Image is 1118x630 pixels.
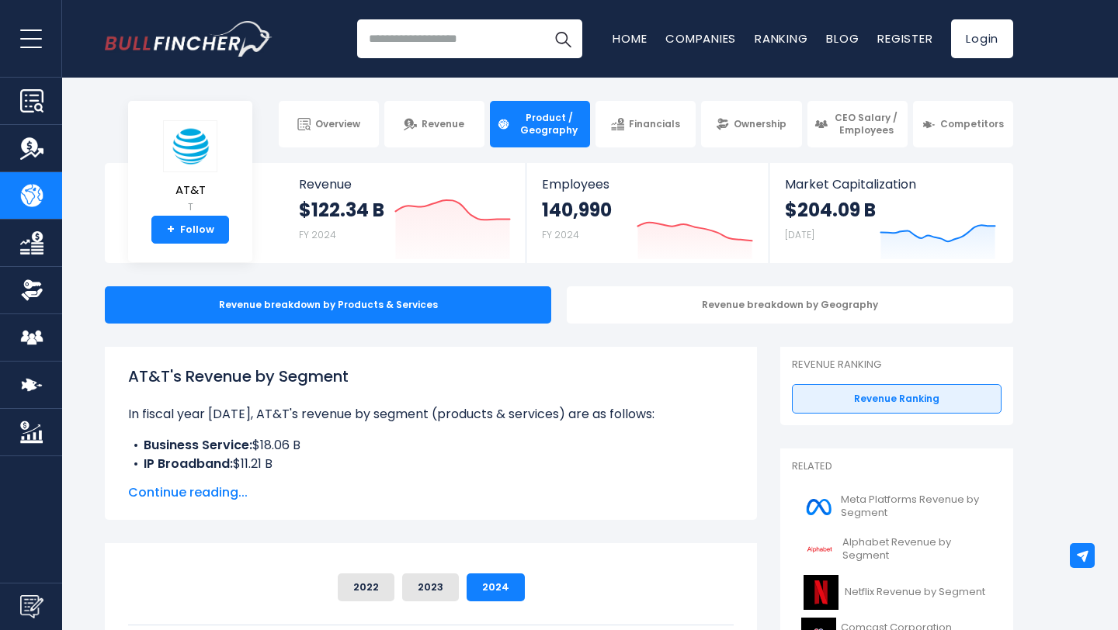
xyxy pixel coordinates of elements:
h1: AT&T's Revenue by Segment [128,365,734,388]
a: Ranking [755,30,807,47]
a: Product / Geography [490,101,590,147]
a: Blog [826,30,859,47]
button: 2024 [467,573,525,601]
div: Revenue breakdown by Products & Services [105,286,551,324]
img: GOOGL logo [801,532,838,567]
small: [DATE] [785,228,814,241]
a: Revenue [384,101,484,147]
a: Go to homepage [105,21,272,57]
p: Related [792,460,1002,473]
a: CEO Salary / Employees [807,101,908,147]
a: Companies [665,30,736,47]
span: Employees [542,177,752,192]
span: Ownership [734,118,786,130]
span: Overview [315,118,360,130]
button: 2023 [402,573,459,601]
a: AT&T T [162,119,218,216]
b: IP Broadband: [144,455,233,472]
a: Ownership [701,101,801,147]
span: Product / Geography [515,112,583,136]
img: Ownership [20,279,43,302]
li: $11.21 B [128,455,734,473]
span: Meta Platforms Revenue by Segment [841,493,992,520]
small: FY 2024 [542,228,579,241]
small: T [163,200,217,214]
img: META logo [801,490,836,524]
strong: 140,990 [542,198,612,222]
a: Competitors [913,101,1013,147]
p: Revenue Ranking [792,358,1002,372]
a: Revenue $122.34 B FY 2024 [283,163,526,263]
span: Revenue [299,177,511,192]
a: Revenue Ranking [792,384,1002,414]
strong: $204.09 B [785,198,876,222]
a: Market Capitalization $204.09 B [DATE] [769,163,1012,263]
a: Overview [279,101,379,147]
a: +Follow [151,216,229,244]
button: 2022 [338,573,394,601]
a: Alphabet Revenue by Segment [792,528,1002,571]
span: CEO Salary / Employees [832,112,901,136]
strong: + [167,223,175,237]
img: NFLX logo [801,575,840,610]
span: Market Capitalization [785,177,996,192]
span: Alphabet Revenue by Segment [842,536,992,562]
a: Financials [595,101,696,147]
b: Business Service: [144,436,252,454]
li: $18.06 B [128,436,734,455]
button: Search [543,19,582,58]
a: Meta Platforms Revenue by Segment [792,486,1002,528]
span: Competitors [940,118,1004,130]
a: Home [613,30,647,47]
a: Netflix Revenue by Segment [792,571,1002,614]
span: Financials [629,118,680,130]
a: Register [877,30,932,47]
a: Login [951,19,1013,58]
span: Netflix Revenue by Segment [845,586,985,599]
span: Continue reading... [128,483,734,502]
span: AT&T [163,184,217,197]
p: In fiscal year [DATE], AT&T's revenue by segment (products & services) are as follows: [128,405,734,424]
a: Employees 140,990 FY 2024 [526,163,768,263]
div: Revenue breakdown by Geography [567,286,1013,324]
small: FY 2024 [299,228,336,241]
strong: $122.34 B [299,198,384,222]
img: Bullfincher logo [105,21,273,57]
span: Revenue [422,118,464,130]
